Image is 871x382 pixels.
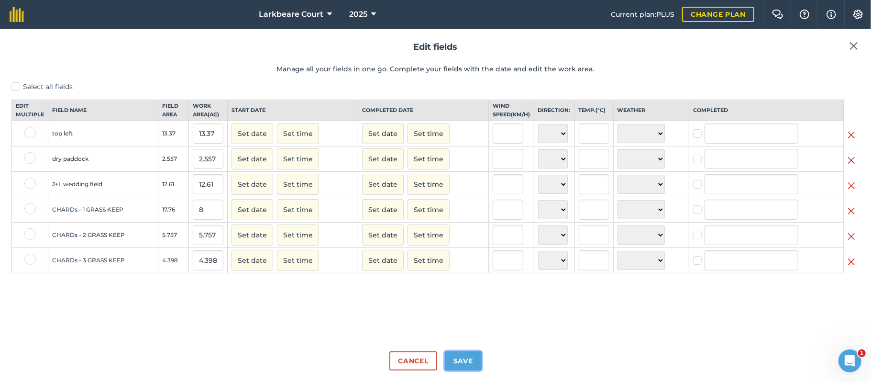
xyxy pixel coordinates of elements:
td: CHARDs - 2 GRASS KEEP [48,223,158,248]
td: 5.757 [158,223,189,248]
button: Set time [277,123,319,144]
button: Set time [277,250,319,271]
img: svg+xml;base64,PHN2ZyB4bWxucz0iaHR0cDovL3d3dy53My5vcmcvMjAwMC9zdmciIHdpZHRoPSIyMiIgaGVpZ2h0PSIzMC... [849,40,858,52]
span: 2025 [349,9,367,20]
button: Save [445,351,482,371]
td: 2.557 [158,146,189,172]
th: Work area ( Ac ) [189,100,228,121]
td: J+L wedding field [48,172,158,197]
button: Set time [277,199,319,220]
th: Wind speed ( km/h ) [488,100,534,121]
button: Set time [277,148,319,169]
button: Set date [362,225,404,246]
button: Set time [408,250,450,271]
button: Set time [408,123,450,144]
img: A cog icon [852,10,864,19]
button: Set date [232,123,273,144]
button: Set time [408,174,450,195]
img: Two speech bubbles overlapping with the left bubble in the forefront [772,10,783,19]
img: svg+xml;base64,PHN2ZyB4bWxucz0iaHR0cDovL3d3dy53My5vcmcvMjAwMC9zdmciIHdpZHRoPSIyMiIgaGVpZ2h0PSIzMC... [848,180,855,191]
td: 13.37 [158,121,189,146]
p: Manage all your fields in one go. Complete your fields with the date and edit the work area. [11,64,860,74]
a: Change plan [682,7,754,22]
th: Completed [689,100,843,121]
td: CHARDs - 3 GRASS KEEP [48,248,158,273]
td: CHARDs - 1 GRASS KEEP [48,197,158,223]
button: Set date [362,148,404,169]
td: 17.76 [158,197,189,223]
td: dry paddock [48,146,158,172]
button: Set date [232,199,273,220]
th: Temp. ( ° C ) [574,100,613,121]
span: 1 [858,349,866,357]
span: Current plan : PLUS [611,9,674,20]
iframe: Intercom live chat [838,349,861,372]
th: Completed date [358,100,489,121]
th: Weather [613,100,689,121]
button: Set date [232,148,273,169]
img: A question mark icon [799,10,810,19]
th: Start date [228,100,358,121]
img: svg+xml;base64,PHN2ZyB4bWxucz0iaHR0cDovL3d3dy53My5vcmcvMjAwMC9zdmciIHdpZHRoPSIxNyIgaGVpZ2h0PSIxNy... [827,9,836,20]
button: Set date [362,174,404,195]
th: Edit multiple [12,100,48,121]
th: Field name [48,100,158,121]
td: 12.61 [158,172,189,197]
span: Larkbeare Court [259,9,323,20]
td: 4.398 [158,248,189,273]
button: Set date [232,225,273,246]
button: Set time [408,148,450,169]
button: Set time [408,199,450,220]
th: Direction: [534,100,574,121]
button: Set date [362,199,404,220]
h2: Edit fields [11,40,860,54]
img: fieldmargin Logo [10,7,24,22]
img: svg+xml;base64,PHN2ZyB4bWxucz0iaHR0cDovL3d3dy53My5vcmcvMjAwMC9zdmciIHdpZHRoPSIyMiIgaGVpZ2h0PSIzMC... [848,155,855,166]
button: Set date [232,174,273,195]
td: top left [48,121,158,146]
img: svg+xml;base64,PHN2ZyB4bWxucz0iaHR0cDovL3d3dy53My5vcmcvMjAwMC9zdmciIHdpZHRoPSIyMiIgaGVpZ2h0PSIzMC... [848,205,855,217]
th: Field Area [158,100,189,121]
img: svg+xml;base64,PHN2ZyB4bWxucz0iaHR0cDovL3d3dy53My5vcmcvMjAwMC9zdmciIHdpZHRoPSIyMiIgaGVpZ2h0PSIzMC... [848,129,855,141]
button: Set date [232,250,273,271]
button: Set date [362,250,404,271]
img: svg+xml;base64,PHN2ZyB4bWxucz0iaHR0cDovL3d3dy53My5vcmcvMjAwMC9zdmciIHdpZHRoPSIyMiIgaGVpZ2h0PSIzMC... [848,231,855,242]
button: Set time [408,225,450,246]
button: Set time [277,225,319,246]
label: Select all fields [11,82,860,92]
button: Set date [362,123,404,144]
img: svg+xml;base64,PHN2ZyB4bWxucz0iaHR0cDovL3d3dy53My5vcmcvMjAwMC9zdmciIHdpZHRoPSIyMiIgaGVpZ2h0PSIzMC... [848,256,855,268]
button: Cancel [389,351,437,371]
button: Set time [277,174,319,195]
